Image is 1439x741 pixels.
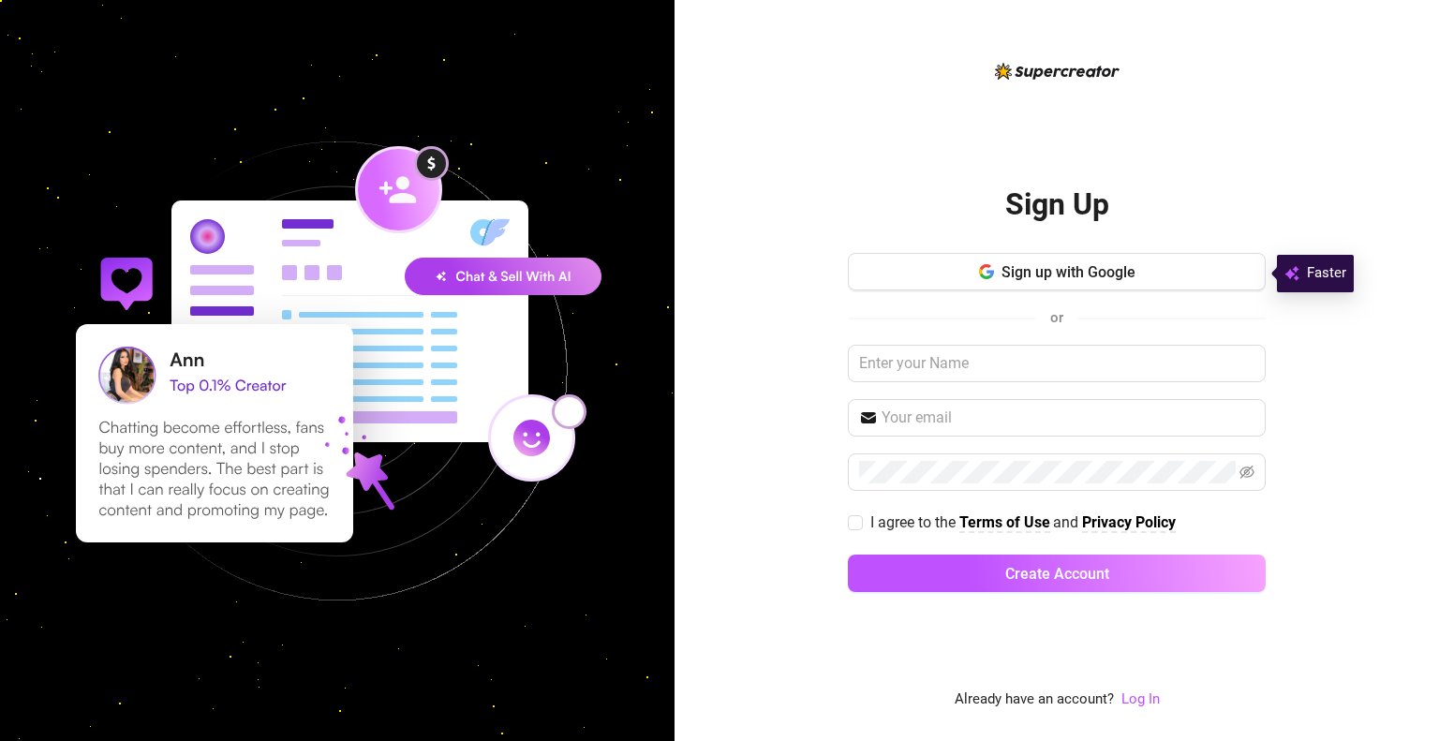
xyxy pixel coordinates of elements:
a: Terms of Use [959,513,1050,533]
img: signup-background-D0MIrEPF.svg [13,47,661,695]
button: Sign up with Google [848,253,1266,290]
a: Privacy Policy [1082,513,1176,533]
input: Your email [882,407,1254,429]
h2: Sign Up [1005,185,1109,224]
span: or [1050,309,1063,326]
span: Already have an account? [955,689,1114,711]
span: and [1053,513,1082,531]
a: Log In [1121,689,1160,711]
span: Faster [1307,262,1346,285]
img: logo-BBDzfeDw.svg [995,63,1120,80]
span: Sign up with Google [1001,263,1135,281]
span: I agree to the [870,513,959,531]
button: Create Account [848,555,1266,592]
span: eye-invisible [1239,465,1254,480]
a: Log In [1121,690,1160,707]
span: Create Account [1005,565,1109,583]
strong: Privacy Policy [1082,513,1176,531]
img: svg%3e [1284,262,1299,285]
input: Enter your Name [848,345,1266,382]
strong: Terms of Use [959,513,1050,531]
